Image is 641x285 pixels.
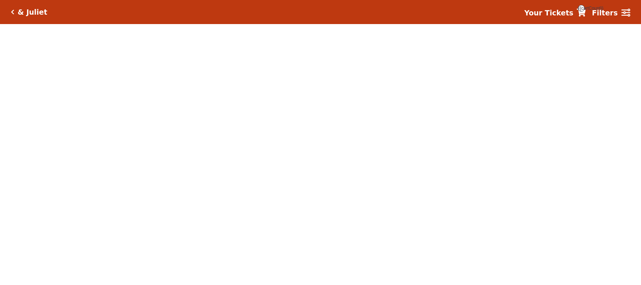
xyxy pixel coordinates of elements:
[592,9,618,17] strong: Filters
[11,9,14,15] a: Click here to go back to filters
[524,8,586,18] a: Your Tickets {{cartCount}}
[578,5,585,12] span: {{cartCount}}
[592,8,630,18] a: Filters
[524,9,573,17] strong: Your Tickets
[18,8,47,17] h5: & Juliet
